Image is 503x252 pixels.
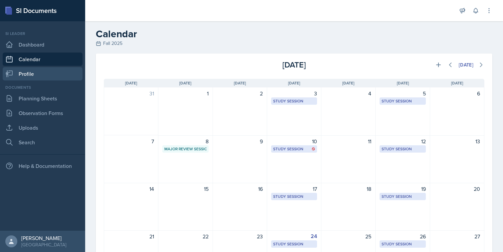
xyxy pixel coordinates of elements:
div: 23 [217,232,263,240]
div: 12 [380,137,425,145]
div: Help & Documentation [3,159,83,173]
a: Dashboard [3,38,83,51]
div: 18 [325,185,371,193]
div: 16 [217,185,263,193]
a: Uploads [3,121,83,134]
div: 19 [380,185,425,193]
a: Calendar [3,53,83,66]
div: 10 [271,137,317,145]
span: [DATE] [451,80,463,86]
div: Si leader [3,31,83,37]
div: 4 [325,89,371,97]
h2: Calendar [96,28,492,40]
div: 25 [325,232,371,240]
span: [DATE] [397,80,409,86]
div: Study Session [382,98,423,104]
div: 15 [162,185,208,193]
button: [DATE] [454,59,478,70]
div: 14 [108,185,154,193]
div: Study Session [273,98,315,104]
div: 11 [325,137,371,145]
div: Study Session [273,241,315,247]
div: 3 [271,89,317,97]
div: 7 [108,137,154,145]
div: [DATE] [231,59,357,71]
div: 5 [380,89,425,97]
span: [DATE] [342,80,354,86]
div: 20 [434,185,480,193]
div: 13 [434,137,480,145]
div: [PERSON_NAME] [21,235,66,241]
div: 1 [162,89,208,97]
span: [DATE] [234,80,246,86]
a: Observation Forms [3,106,83,120]
div: 2 [217,89,263,97]
div: 9 [217,137,263,145]
div: 17 [271,185,317,193]
div: 26 [380,232,425,240]
div: Study Session [273,193,315,199]
div: Study Session [382,193,423,199]
span: [DATE] [288,80,300,86]
a: Profile [3,67,83,80]
div: 8 [162,137,208,145]
div: [GEOGRAPHIC_DATA] [21,241,66,248]
div: 6 [434,89,480,97]
div: Study Session [382,146,423,152]
span: [DATE] [125,80,137,86]
div: [DATE] [459,62,473,67]
div: 31 [108,89,154,97]
a: Planning Sheets [3,92,83,105]
div: 27 [434,232,480,240]
div: 22 [162,232,208,240]
div: Documents [3,84,83,90]
span: [DATE] [179,80,191,86]
div: Fall 2025 [96,40,492,47]
a: Search [3,136,83,149]
div: 24 [271,232,317,240]
div: Study Session [382,241,423,247]
div: Study Session [273,146,315,152]
div: Major Review Session [164,146,206,152]
div: 21 [108,232,154,240]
